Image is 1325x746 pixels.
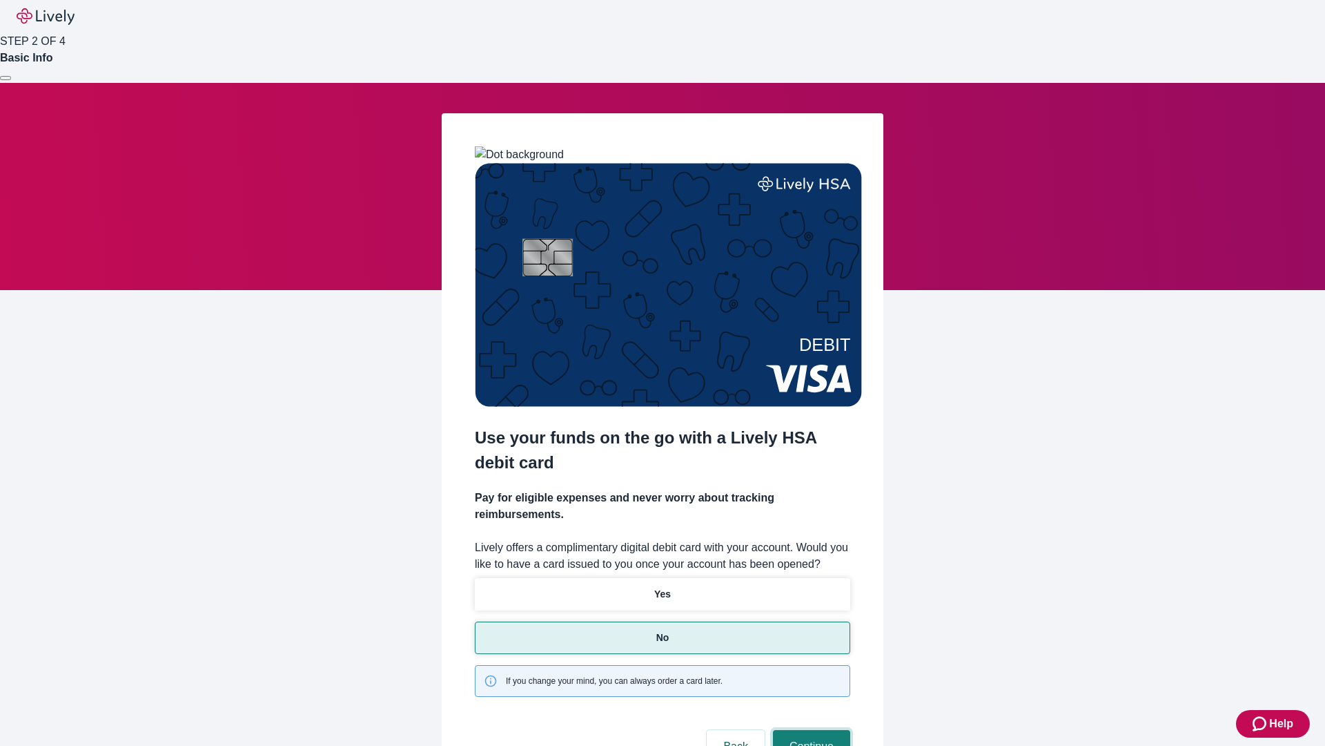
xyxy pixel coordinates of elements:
button: No [475,622,850,654]
p: Yes [654,587,671,602]
button: Yes [475,578,850,611]
img: Debit card [475,163,862,407]
span: Help [1269,716,1293,732]
label: Lively offers a complimentary digital debit card with your account. Would you like to have a card... [475,539,850,573]
h2: Use your funds on the go with a Lively HSA debit card [475,425,850,475]
p: No [656,631,669,645]
img: Dot background [475,146,564,163]
span: If you change your mind, you can always order a card later. [506,675,723,687]
h4: Pay for eligible expenses and never worry about tracking reimbursements. [475,490,850,523]
button: Zendesk support iconHelp [1236,710,1310,738]
img: Lively [17,8,75,25]
svg: Zendesk support icon [1253,716,1269,732]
